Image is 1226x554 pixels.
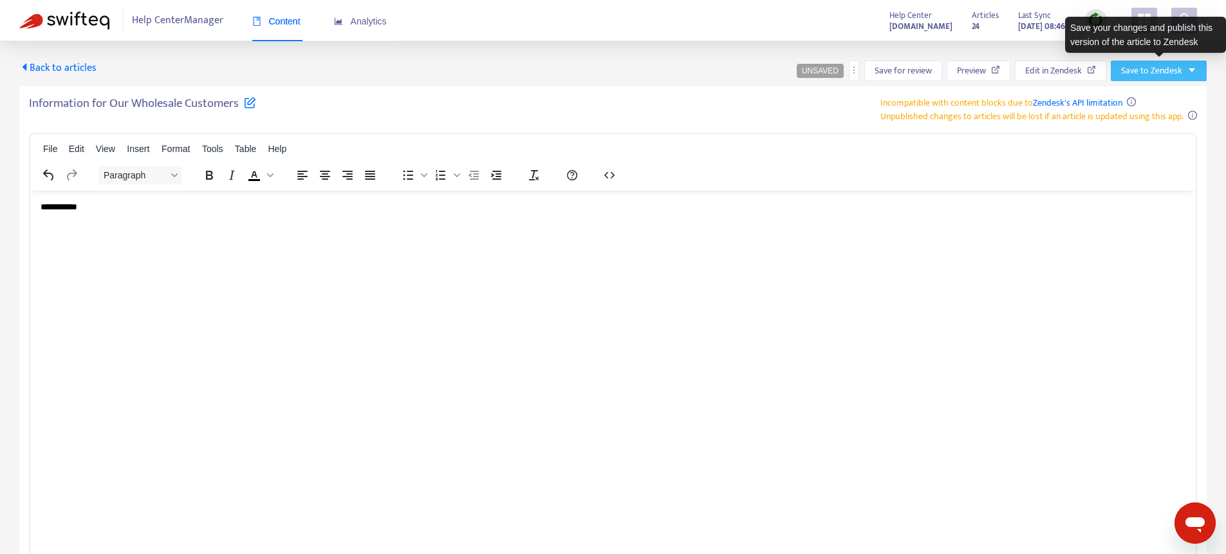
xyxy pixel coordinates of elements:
button: Help [561,166,583,184]
button: Bold [198,166,220,184]
button: Undo [38,166,60,184]
span: Tools [202,144,223,154]
div: Bullet list [397,166,429,184]
button: Block Paragraph [98,166,182,184]
div: Text color Black [243,166,275,184]
span: View [96,144,115,154]
span: more [850,66,859,75]
span: Incompatible with content blocks due to [880,95,1122,110]
button: Save to Zendeskcaret-down [1111,61,1207,81]
span: Edit [69,144,84,154]
span: Save to Zendesk [1121,64,1182,78]
span: File [43,144,58,154]
strong: 24 [972,19,980,33]
button: Edit in Zendesk [1015,61,1106,81]
span: Preview [957,64,986,78]
span: info-circle [1127,97,1136,106]
span: user [1176,12,1192,28]
div: Save your changes and publish this version of the article to Zendesk [1065,17,1226,53]
strong: [DATE] 08:46 [1018,19,1065,33]
span: info-circle [1188,111,1197,120]
span: Help [268,144,286,154]
button: Save for review [864,61,942,81]
a: [DOMAIN_NAME] [889,19,952,33]
span: caret-left [19,62,30,72]
img: Swifteq [19,12,109,30]
span: Unpublished changes to articles will be lost if an article is updated using this app. [880,109,1184,124]
span: Table [235,144,256,154]
button: Italic [221,166,243,184]
button: Justify [359,166,381,184]
button: Align right [337,166,358,184]
h5: Information for Our Wholesale Customers [29,96,256,119]
span: area-chart [334,17,343,26]
span: Help Center Manager [132,8,223,33]
a: Zendesk's API limitation [1033,95,1122,110]
span: Insert [127,144,149,154]
span: Articles [972,8,999,23]
span: Paragraph [104,170,167,180]
button: Clear formatting [523,166,545,184]
span: UNSAVED [802,66,839,75]
button: Decrease indent [463,166,485,184]
button: Align center [314,166,336,184]
button: Increase indent [485,166,507,184]
button: Redo [60,166,82,184]
button: more [849,61,859,81]
span: Save for review [875,64,932,78]
span: Format [162,144,190,154]
span: Back to articles [19,59,97,77]
span: caret-down [1187,66,1196,75]
span: Edit in Zendesk [1025,64,1082,78]
button: Preview [947,61,1010,81]
button: Align left [292,166,313,184]
img: sync.dc5367851b00ba804db3.png [1088,12,1104,28]
span: Help Center [889,8,932,23]
span: Analytics [334,16,387,26]
div: Numbered list [430,166,462,184]
span: Last Sync [1018,8,1051,23]
span: book [252,17,261,26]
span: Content [252,16,301,26]
iframe: Button to launch messaging window [1175,502,1216,544]
span: appstore [1137,12,1152,28]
